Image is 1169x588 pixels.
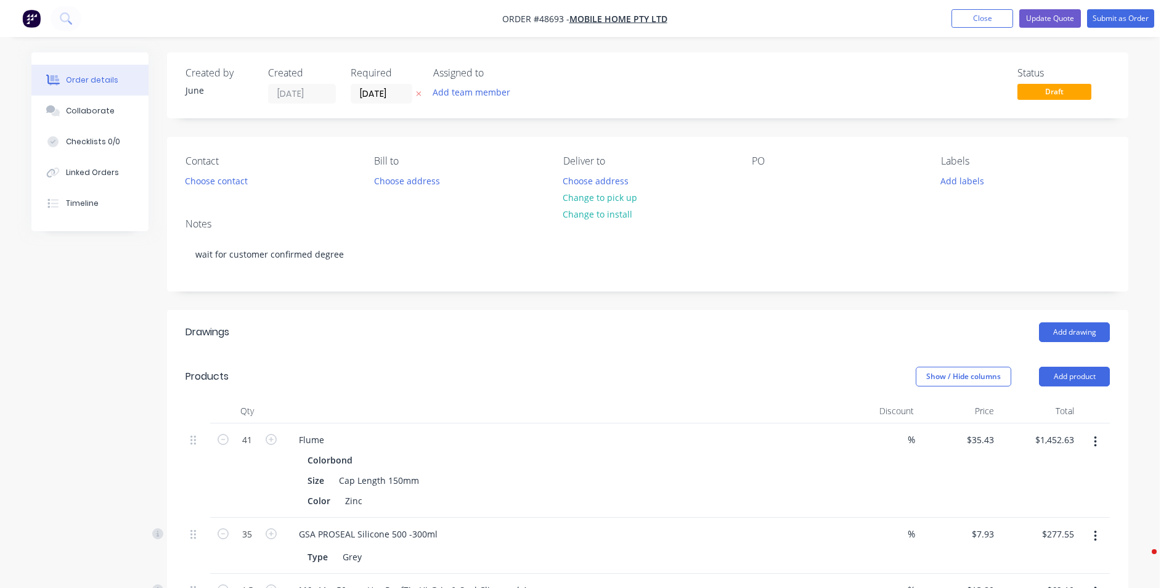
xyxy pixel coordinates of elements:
[289,431,334,449] div: Flume
[1017,67,1110,79] div: Status
[563,155,732,167] div: Deliver to
[308,451,357,469] div: Colorbond
[999,399,1079,423] div: Total
[185,218,1110,230] div: Notes
[556,189,644,206] button: Change to pick up
[31,96,149,126] button: Collaborate
[303,548,333,566] div: Type
[340,492,367,510] div: Zinc
[556,206,639,223] button: Change to install
[569,13,667,25] a: Mobile Home Pty Ltd
[31,126,149,157] button: Checklists 0/0
[502,13,569,25] span: Order #48693 -
[1039,322,1110,342] button: Add drawing
[66,105,115,116] div: Collaborate
[752,155,921,167] div: PO
[374,155,543,167] div: Bill to
[367,172,446,189] button: Choose address
[66,198,99,209] div: Timeline
[556,172,635,189] button: Choose address
[185,325,229,340] div: Drawings
[185,84,253,97] div: June
[185,369,229,384] div: Products
[210,399,284,423] div: Qty
[1017,84,1091,99] span: Draft
[66,167,119,178] div: Linked Orders
[303,472,329,489] div: Size
[919,399,999,423] div: Price
[289,525,447,543] div: GSA PROSEAL Silicone 500 -300ml
[338,548,367,566] div: Grey
[951,9,1013,28] button: Close
[185,67,253,79] div: Created by
[66,136,120,147] div: Checklists 0/0
[941,155,1110,167] div: Labels
[303,492,335,510] div: Color
[334,472,424,489] div: Cap Length 150mm
[908,527,915,541] span: %
[1039,367,1110,386] button: Add product
[351,67,418,79] div: Required
[916,367,1011,386] button: Show / Hide columns
[66,75,118,86] div: Order details
[22,9,41,28] img: Factory
[31,188,149,219] button: Timeline
[426,84,517,100] button: Add team member
[185,235,1110,273] div: wait for customer confirmed degree
[31,65,149,96] button: Order details
[934,172,990,189] button: Add labels
[268,67,336,79] div: Created
[433,67,556,79] div: Assigned to
[908,433,915,447] span: %
[839,399,919,423] div: Discount
[1019,9,1081,28] button: Update Quote
[433,84,517,100] button: Add team member
[1087,9,1154,28] button: Submit as Order
[31,157,149,188] button: Linked Orders
[179,172,255,189] button: Choose contact
[185,155,354,167] div: Contact
[1127,546,1157,576] iframe: Intercom live chat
